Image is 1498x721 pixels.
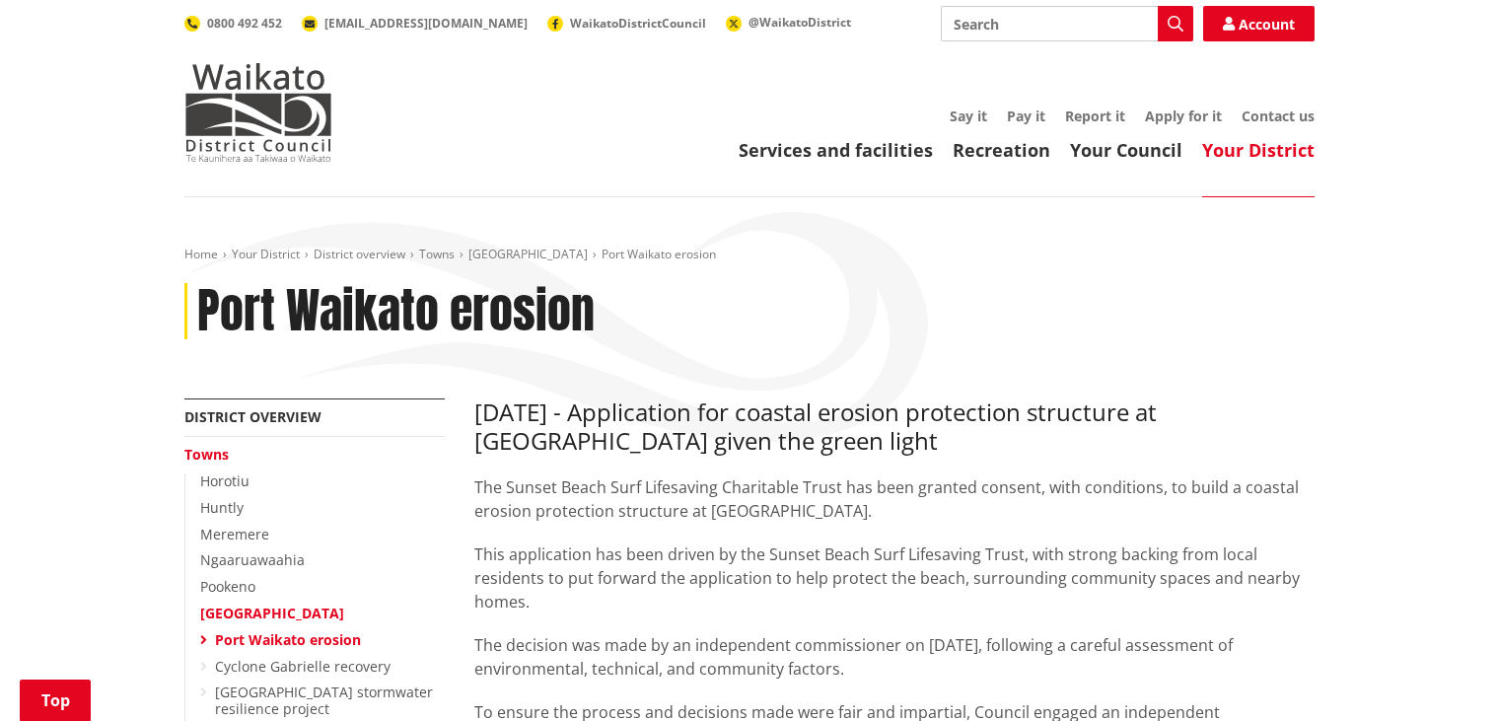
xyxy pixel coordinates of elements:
[950,107,987,125] a: Say it
[200,498,244,517] a: Huntly
[726,14,851,31] a: @WaikatoDistrict
[184,247,1315,263] nav: breadcrumb
[1007,107,1045,125] a: Pay it
[1203,6,1315,41] a: Account
[1145,107,1222,125] a: Apply for it
[215,657,391,676] a: Cyclone Gabrielle recovery
[184,445,229,464] a: Towns
[302,15,528,32] a: [EMAIL_ADDRESS][DOMAIN_NAME]
[215,683,433,718] a: [GEOGRAPHIC_DATA] stormwater resilience project
[749,14,851,31] span: @WaikatoDistrict
[184,15,282,32] a: 0800 492 452
[232,246,300,262] a: Your District
[953,138,1050,162] a: Recreation
[547,15,706,32] a: WaikatoDistrictCouncil
[474,633,1315,681] p: The decision was made by an independent commissioner on [DATE], following a careful assessment of...
[602,246,716,262] span: Port Waikato erosion
[184,407,321,426] a: District overview
[200,525,269,543] a: Meremere
[468,246,588,262] a: [GEOGRAPHIC_DATA]
[215,630,361,649] a: Port Waikato erosion
[474,475,1315,523] p: The Sunset Beach Surf Lifesaving Charitable Trust has been granted consent, with conditions, to b...
[941,6,1193,41] input: Search input
[184,63,332,162] img: Waikato District Council - Te Kaunihera aa Takiwaa o Waikato
[1202,138,1315,162] a: Your District
[474,542,1315,613] p: This application has been driven by the Sunset Beach Surf Lifesaving Trust, with strong backing f...
[1407,638,1478,709] iframe: Messenger Launcher
[200,550,305,569] a: Ngaaruawaahia
[570,15,706,32] span: WaikatoDistrictCouncil
[1070,138,1182,162] a: Your Council
[197,283,595,340] h1: Port Waikato erosion
[20,680,91,721] a: Top
[314,246,405,262] a: District overview
[200,604,344,622] a: [GEOGRAPHIC_DATA]
[200,471,250,490] a: Horotiu
[200,577,255,596] a: Pookeno
[739,138,933,162] a: Services and facilities
[184,246,218,262] a: Home
[207,15,282,32] span: 0800 492 452
[1065,107,1125,125] a: Report it
[1242,107,1315,125] a: Contact us
[474,398,1315,456] h3: [DATE] - Application for coastal erosion protection structure at [GEOGRAPHIC_DATA] given the gree...
[419,246,455,262] a: Towns
[324,15,528,32] span: [EMAIL_ADDRESS][DOMAIN_NAME]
